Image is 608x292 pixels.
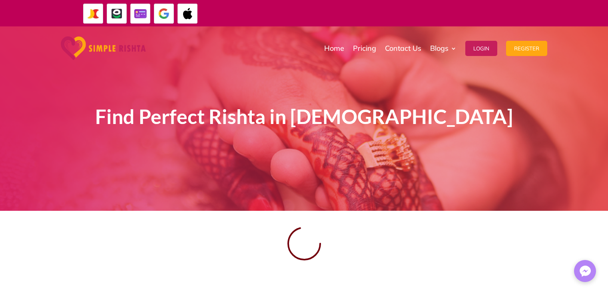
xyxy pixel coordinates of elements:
a: Blogs [430,28,456,68]
a: Contact Us [385,28,421,68]
img: Messenger [577,263,593,279]
a: Home [324,28,344,68]
a: Register [506,28,547,68]
a: Pricing [353,28,376,68]
span: Find Perfect Rishta in [DEMOGRAPHIC_DATA] [95,104,513,128]
button: Register [506,41,547,56]
button: Login [465,41,497,56]
a: Login [465,28,497,68]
